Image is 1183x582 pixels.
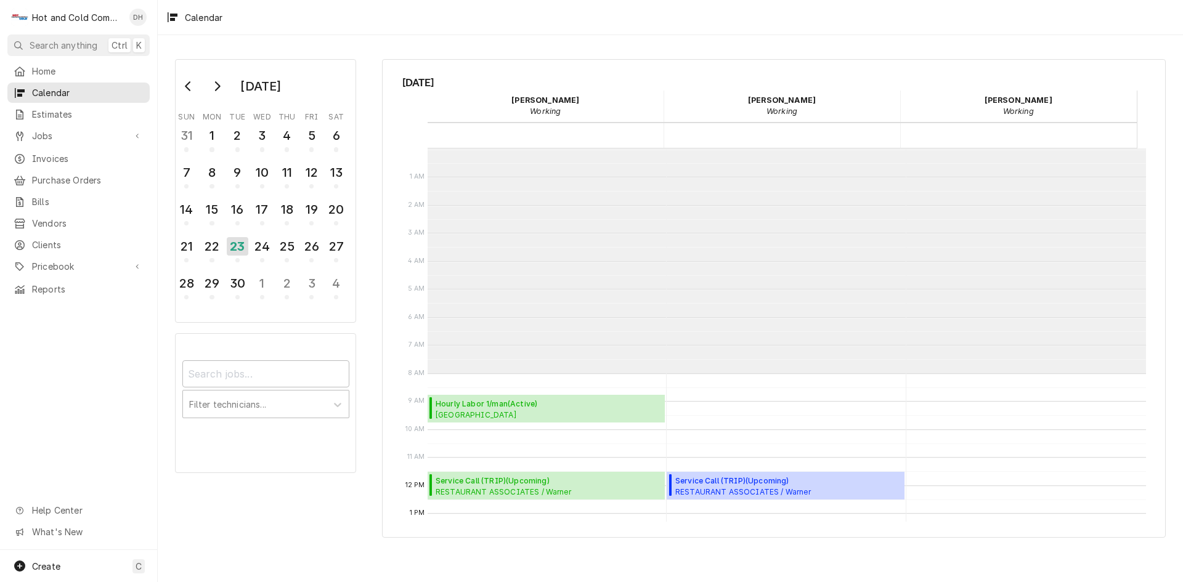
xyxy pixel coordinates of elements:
div: 25 [277,237,296,256]
th: Saturday [324,108,349,123]
a: Go to Jobs [7,126,150,146]
em: Working [530,107,561,116]
span: RESTAURANT ASSOCIATES / Warner [PERSON_NAME][GEOGRAPHIC_DATA][PERSON_NAME], [GEOGRAPHIC_DATA] [436,487,661,496]
div: Calendar Calendar [382,59,1166,538]
a: Invoices [7,148,150,169]
div: 14 [177,200,196,219]
span: Ctrl [112,39,128,52]
span: Reports [32,283,144,296]
div: Service Call (TRIP)(Upcoming)RESTAURANT ASSOCIATES / Warner[PERSON_NAME][GEOGRAPHIC_DATA][PERSON_... [667,472,905,500]
div: 4 [277,126,296,145]
th: Monday [199,108,225,123]
div: [Service] Hourly Labor 1/man Whitefield Academy Lower School / Whitefield Dr SE, Mableton, GA 301... [428,395,665,423]
span: 5 AM [405,284,428,294]
div: Jason Thomason - Working [900,91,1137,121]
div: 30 [228,274,247,293]
button: Go to previous month [176,76,201,96]
div: 16 [228,200,247,219]
div: 19 [302,200,321,219]
div: [DATE] [236,76,285,97]
a: Home [7,61,150,81]
button: Go to next month [205,76,229,96]
th: Tuesday [225,108,250,123]
span: Search anything [30,39,97,52]
span: Vendors [32,217,144,230]
div: 3 [302,274,321,293]
span: [DATE] [402,75,1146,91]
div: Calendar Day Picker [175,59,356,323]
span: K [136,39,142,52]
span: 10 AM [402,424,428,434]
span: Help Center [32,504,142,517]
div: Hot and Cold Commercial Kitchens, Inc.'s Avatar [11,9,28,26]
th: Thursday [275,108,299,123]
a: Go to What's New [7,522,150,542]
div: 24 [253,237,272,256]
div: 20 [327,200,346,219]
div: 22 [202,237,221,256]
div: [Service] Service Call (TRIP) RESTAURANT ASSOCIATES / Warner Williams Street / Williams St NW, At... [667,472,905,500]
div: 8 [202,163,221,182]
div: H [11,9,28,26]
th: Friday [299,108,324,123]
span: 1 AM [407,172,428,182]
span: Service Call (TRIP) ( Upcoming ) [436,475,661,487]
div: 26 [302,237,321,256]
div: Daryl Harris - Working [428,91,664,121]
div: 21 [177,237,196,256]
span: Clients [32,238,144,251]
span: What's New [32,525,142,538]
div: 17 [253,200,272,219]
a: Bills [7,192,150,212]
a: Go to Pricebook [7,256,150,277]
div: 13 [327,163,346,182]
div: David Harris - Working [664,91,900,121]
span: Invoices [32,152,144,165]
div: 18 [277,200,296,219]
span: 9 AM [405,396,428,406]
div: DH [129,9,147,26]
strong: [PERSON_NAME] [985,95,1052,105]
div: Calendar Filters [182,349,349,431]
strong: [PERSON_NAME] [748,95,816,105]
div: 31 [177,126,196,145]
th: Sunday [174,108,199,123]
span: Jobs [32,129,125,142]
span: Home [32,65,144,78]
span: Pricebook [32,260,125,273]
a: Purchase Orders [7,170,150,190]
span: 7 AM [405,340,428,350]
span: 6 AM [405,312,428,322]
span: Estimates [32,108,144,121]
span: Bills [32,195,144,208]
span: 2 AM [405,200,428,210]
th: Wednesday [250,108,274,123]
div: Hourly Labor 1/man(Active)[GEOGRAPHIC_DATA]Lower School / [GEOGRAPHIC_DATA] [428,395,665,423]
div: 23 [227,237,248,256]
div: 1 [253,274,272,293]
span: 1 PM [407,508,428,518]
a: Reports [7,279,150,299]
div: 11 [277,163,296,182]
div: Calendar Filters [175,333,356,472]
div: 29 [202,274,221,293]
div: 2 [228,126,247,145]
div: 15 [202,200,221,219]
button: Search anythingCtrlK [7,34,150,56]
a: Clients [7,235,150,255]
div: Daryl Harris's Avatar [129,9,147,26]
div: 28 [177,274,196,293]
div: Service Call (TRIP)(Upcoming)RESTAURANT ASSOCIATES / Warner[PERSON_NAME][GEOGRAPHIC_DATA][PERSON_... [428,472,665,500]
em: Working [1003,107,1034,116]
span: C [136,560,142,573]
span: 8 AM [405,368,428,378]
span: Calendar [32,86,144,99]
div: 2 [277,274,296,293]
span: RESTAURANT ASSOCIATES / Warner [PERSON_NAME][GEOGRAPHIC_DATA][PERSON_NAME], [GEOGRAPHIC_DATA] [675,487,901,496]
span: 4 AM [405,256,428,266]
strong: [PERSON_NAME] [511,95,579,105]
span: 12 PM [402,480,428,490]
a: Estimates [7,104,150,124]
div: 3 [253,126,272,145]
span: Purchase Orders [32,174,144,187]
